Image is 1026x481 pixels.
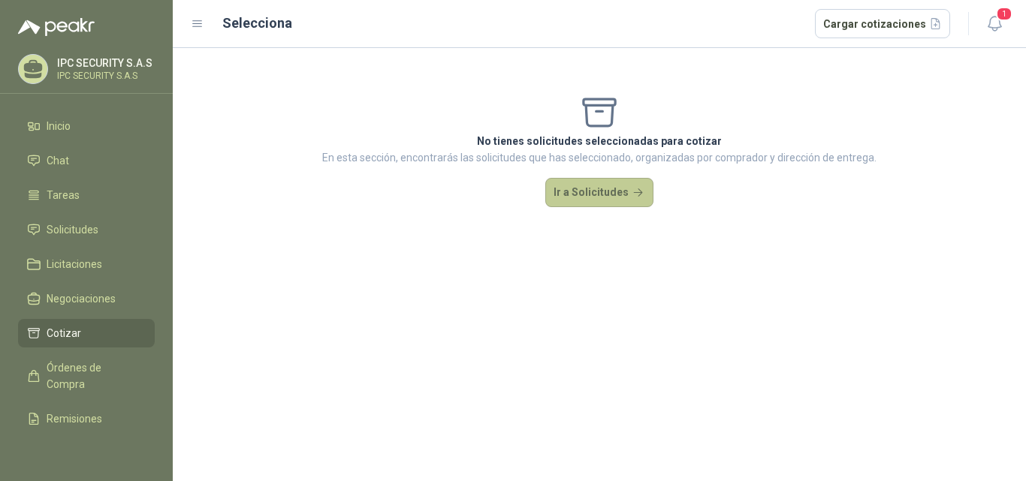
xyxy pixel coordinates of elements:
a: Licitaciones [18,250,155,278]
a: Tareas [18,181,155,209]
button: Cargar cotizaciones [815,9,951,39]
span: Inicio [47,118,71,134]
span: Negociaciones [47,290,116,307]
p: En esta sección, encontrarás las solicitudes que has seleccionado, organizadas por comprador y di... [322,149,877,166]
span: Órdenes de Compra [47,359,140,392]
a: Chat [18,146,155,175]
h2: Selecciona [222,13,292,34]
a: Remisiones [18,404,155,433]
p: IPC SECURITY S.A.S [57,71,152,80]
span: Chat [47,152,69,169]
button: Ir a Solicitudes [545,178,653,208]
button: 1 [981,11,1008,38]
a: Inicio [18,112,155,140]
a: Negociaciones [18,284,155,313]
a: Solicitudes [18,215,155,244]
a: Cotizar [18,319,155,347]
span: Licitaciones [47,256,102,272]
span: Cotizar [47,325,81,341]
p: No tienes solicitudes seleccionadas para cotizar [322,133,877,149]
img: Logo peakr [18,18,95,36]
span: Solicitudes [47,221,98,238]
p: IPC SECURITY S.A.S [57,58,152,68]
a: Configuración [18,439,155,467]
span: Tareas [47,187,80,203]
span: 1 [996,7,1012,21]
span: Remisiones [47,410,102,427]
a: Órdenes de Compra [18,353,155,398]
